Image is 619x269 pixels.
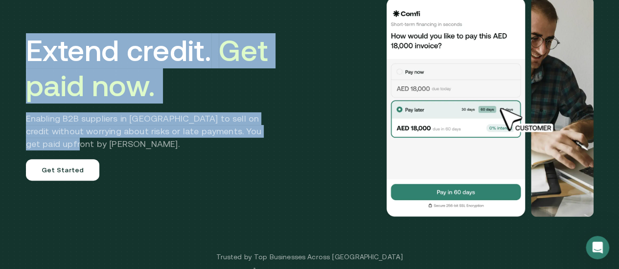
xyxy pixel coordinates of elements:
[586,236,609,259] iframe: Intercom live chat
[26,159,100,181] a: Get Started
[492,106,564,134] img: cursor
[26,112,276,150] h2: Enabling B2B suppliers in [GEOGRAPHIC_DATA] to sell on credit without worrying about risks or lat...
[26,33,276,103] h1: Extend credit.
